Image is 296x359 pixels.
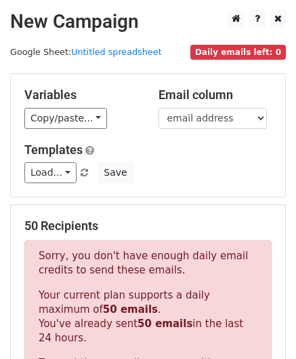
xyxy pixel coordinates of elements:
a: Load... [24,162,77,183]
button: Save [98,162,133,183]
h5: Email column [158,88,272,102]
span: Daily emails left: 0 [190,45,286,60]
h5: Variables [24,88,138,102]
h5: 50 Recipients [24,219,272,233]
p: Sorry, you don't have enough daily email credits to send these emails. [39,249,257,278]
small: Google Sheet: [10,47,162,57]
h2: New Campaign [10,10,286,33]
p: Your current plan supports a daily maximum of . You've already sent in the last 24 hours. [39,288,257,345]
a: Copy/paste... [24,108,107,129]
iframe: Chat Widget [228,294,296,359]
strong: 50 emails [138,318,192,330]
a: Templates [24,143,83,157]
a: Untitled spreadsheet [71,47,161,57]
strong: 50 emails [103,303,158,316]
a: Daily emails left: 0 [190,47,286,57]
